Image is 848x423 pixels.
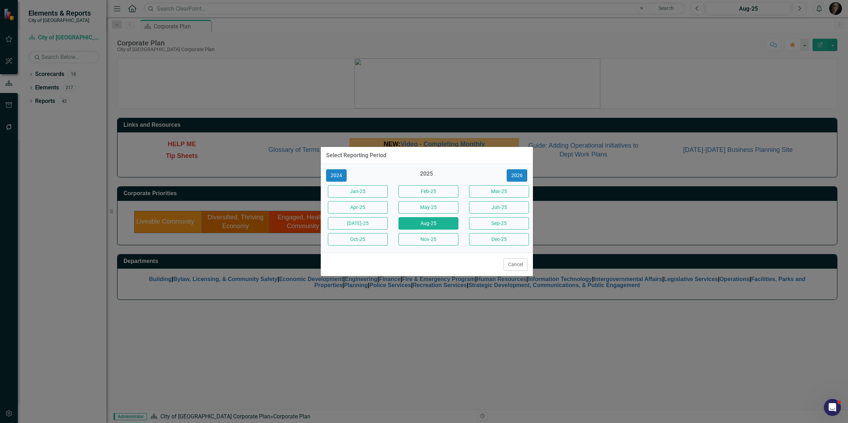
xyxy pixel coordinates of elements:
button: Feb-25 [398,185,458,198]
button: [DATE]-25 [328,217,388,230]
button: Cancel [503,258,528,271]
button: Sep-25 [469,217,529,230]
button: Aug-25 [398,217,458,230]
button: Nov-25 [398,233,458,246]
div: 2025 [397,170,457,182]
button: Mar-25 [469,185,529,198]
button: Apr-25 [328,201,388,214]
button: Jan-25 [328,185,388,198]
iframe: Intercom live chat [824,399,841,416]
button: Jun-25 [469,201,529,214]
div: Select Reporting Period [326,152,386,159]
button: May-25 [398,201,458,214]
button: Oct-25 [328,233,388,246]
button: 2024 [326,169,347,182]
button: Dec-25 [469,233,529,246]
button: 2026 [507,169,527,182]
